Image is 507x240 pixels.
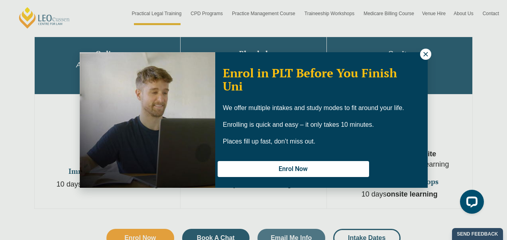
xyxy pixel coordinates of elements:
[223,104,404,111] span: We offer multiple intakes and study modes to fit around your life.
[420,49,431,60] button: Close
[80,52,215,188] img: Woman in yellow blouse holding folders looking to the right and smiling
[223,138,315,145] span: Places fill up fast, don’t miss out.
[223,65,397,94] span: Enrol in PLT Before You Finish Uni
[454,187,487,220] iframe: LiveChat chat widget
[218,161,369,177] button: Enrol Now
[223,121,374,128] span: Enrolling is quick and easy – it only takes 10 minutes.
